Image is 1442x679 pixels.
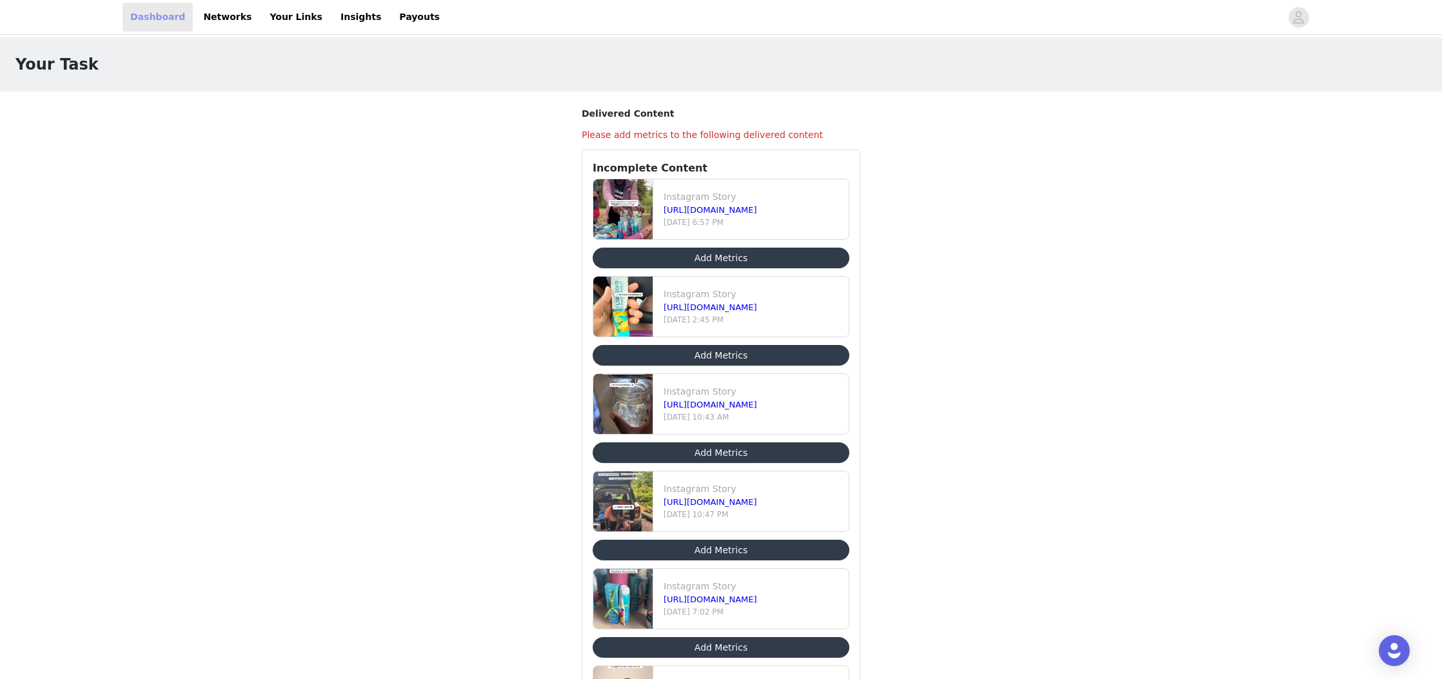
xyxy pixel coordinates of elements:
p: Instagram Story [664,385,844,399]
a: Your Links [262,3,330,32]
p: [DATE] 2:45 PM [664,314,844,326]
button: Add Metrics [593,442,849,463]
button: Add Metrics [593,345,849,366]
h3: Delivered Content [582,107,860,121]
a: [URL][DOMAIN_NAME] [664,302,757,312]
button: Add Metrics [593,248,849,268]
a: [URL][DOMAIN_NAME] [664,595,757,604]
h4: Please add metrics to the following delivered content [582,128,860,142]
a: [URL][DOMAIN_NAME] [664,497,757,507]
p: Instagram Story [664,288,844,301]
div: avatar [1292,7,1305,28]
p: [DATE] 7:02 PM [664,606,844,618]
img: file [593,569,653,629]
img: file [593,374,653,434]
p: Instagram Story [664,580,844,593]
a: Dashboard [123,3,193,32]
h1: Your Task [15,53,99,76]
p: [DATE] 6:57 PM [664,217,844,228]
a: Payouts [391,3,448,32]
p: [DATE] 10:47 PM [664,509,844,520]
p: [DATE] 10:43 AM [664,411,844,423]
a: [URL][DOMAIN_NAME] [664,205,757,215]
img: file [593,179,653,239]
img: file [593,471,653,531]
img: file [593,277,653,337]
p: Instagram Story [664,190,844,204]
button: Add Metrics [593,637,849,658]
div: Open Intercom Messenger [1379,635,1410,666]
h3: Incomplete Content [593,161,849,176]
a: Insights [333,3,389,32]
p: Instagram Story [664,482,844,496]
button: Add Metrics [593,540,849,560]
a: Networks [195,3,259,32]
a: [URL][DOMAIN_NAME] [664,400,757,409]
